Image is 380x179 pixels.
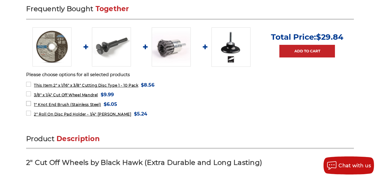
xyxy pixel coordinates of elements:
[34,83,53,88] strong: This Item:
[324,156,374,174] button: Chat with us
[34,112,131,116] span: 2" Roll On Disc Pad Holder - 1/4" [PERSON_NAME]
[141,81,154,89] span: $8.56
[279,45,335,57] a: Add to Cart
[34,102,101,107] span: 1" Knot End Brush (Stainless Steel)
[101,91,114,99] span: $9.99
[34,83,138,88] span: 2" x 1/16" x 3/8" Cutting Disc Type 1 - 10 Pack
[34,93,98,97] span: 3/8" x 1/4" Cut Off Wheel Mandrel
[339,163,371,168] span: Chat with us
[26,158,262,167] strong: 2" Cut Off Wheels by Black Hawk (Extra Durable and Long Lasting)
[271,32,343,42] p: Total Price:
[96,5,129,13] span: Together
[134,110,147,118] span: $5.24
[32,27,71,66] img: 2" x 1/16" x 3/8" Cut Off Wheel
[316,32,343,42] span: $29.84
[56,134,100,143] span: Description
[104,100,117,108] span: $6.05
[26,5,93,13] span: Frequently Bought
[26,134,54,143] span: Product
[26,71,354,78] p: Please choose options for all selected products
